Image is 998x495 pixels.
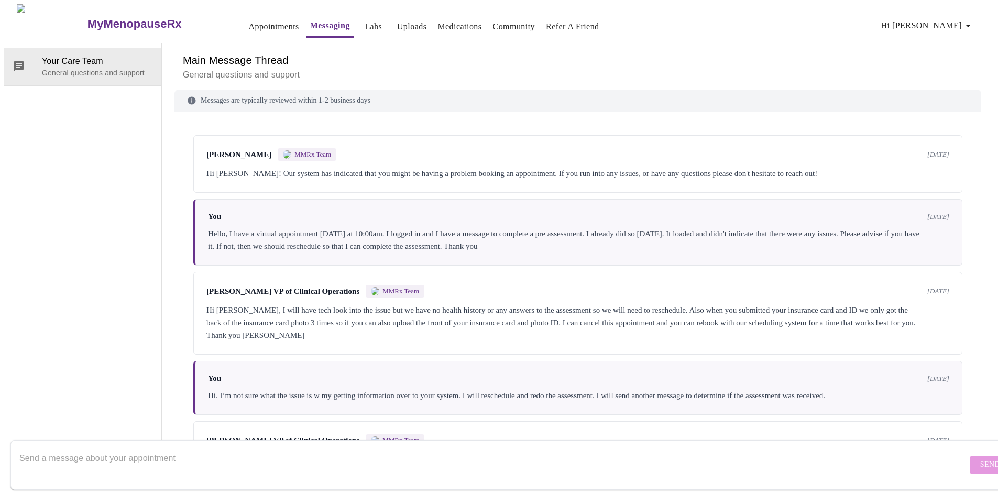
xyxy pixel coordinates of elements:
button: Uploads [393,16,431,37]
div: Hello, I have a virtual appointment [DATE] at 10:00am. I logged in and I have a message to comple... [208,227,949,252]
span: MMRx Team [294,150,331,159]
span: MMRx Team [382,287,419,295]
div: Messages are typically reviewed within 1-2 business days [174,90,981,112]
img: MMRX [371,287,379,295]
button: Labs [357,16,390,37]
button: Hi [PERSON_NAME] [877,15,979,36]
span: [DATE] [927,375,949,383]
div: Hi. I’m not sure what the issue is w my getting information over to your system. I will reschedul... [208,389,949,402]
a: Appointments [249,19,299,34]
button: Medications [433,16,486,37]
span: Hi [PERSON_NAME] [881,18,974,33]
h6: Main Message Thread [183,52,973,69]
div: Hi [PERSON_NAME], I will have tech look into the issue but we have no health history or any answe... [206,304,949,342]
span: [PERSON_NAME] VP of Clinical Operations [206,287,359,296]
div: Hi [PERSON_NAME]! Our system has indicated that you might be having a problem booking an appointm... [206,167,949,180]
a: Uploads [397,19,427,34]
a: Community [493,19,535,34]
p: General questions and support [183,69,973,81]
span: [DATE] [927,213,949,221]
button: Refer a Friend [542,16,604,37]
a: Refer a Friend [546,19,599,34]
a: Medications [437,19,481,34]
span: You [208,212,221,221]
div: Your Care TeamGeneral questions and support [4,48,161,85]
h3: MyMenopauseRx [87,17,182,31]
span: You [208,374,221,383]
span: Your Care Team [42,55,153,68]
a: Messaging [310,18,350,33]
p: General questions and support [42,68,153,78]
button: Messaging [306,15,354,38]
textarea: Send a message about your appointment [19,448,967,481]
span: [PERSON_NAME] [206,150,271,159]
span: [DATE] [927,287,949,295]
a: Labs [365,19,382,34]
button: Appointments [245,16,303,37]
img: MMRX [283,150,291,159]
button: Community [489,16,540,37]
span: [DATE] [927,150,949,159]
img: MyMenopauseRx Logo [17,4,86,43]
a: MyMenopauseRx [86,6,223,42]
